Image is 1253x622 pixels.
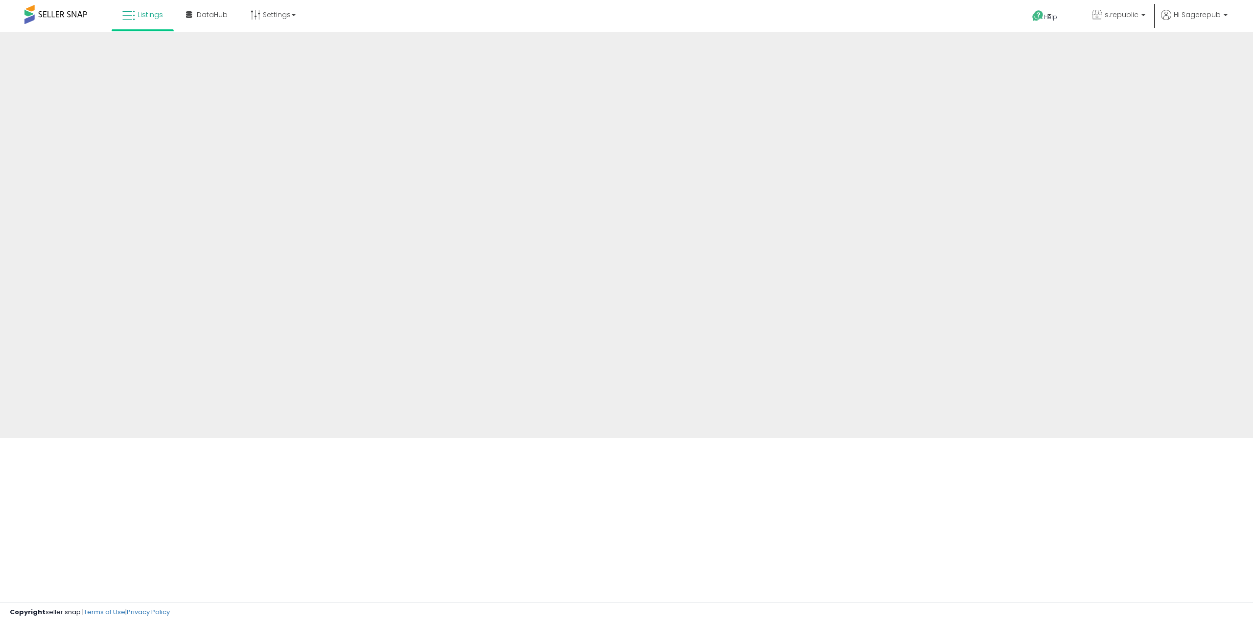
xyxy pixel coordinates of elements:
span: Listings [138,10,163,20]
a: Help [1024,2,1076,32]
span: Help [1044,13,1057,21]
i: Get Help [1032,10,1044,22]
span: DataHub [197,10,228,20]
span: Hi Sagerepub [1174,10,1221,20]
span: s.republic [1105,10,1138,20]
a: Hi Sagerepub [1161,10,1228,32]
